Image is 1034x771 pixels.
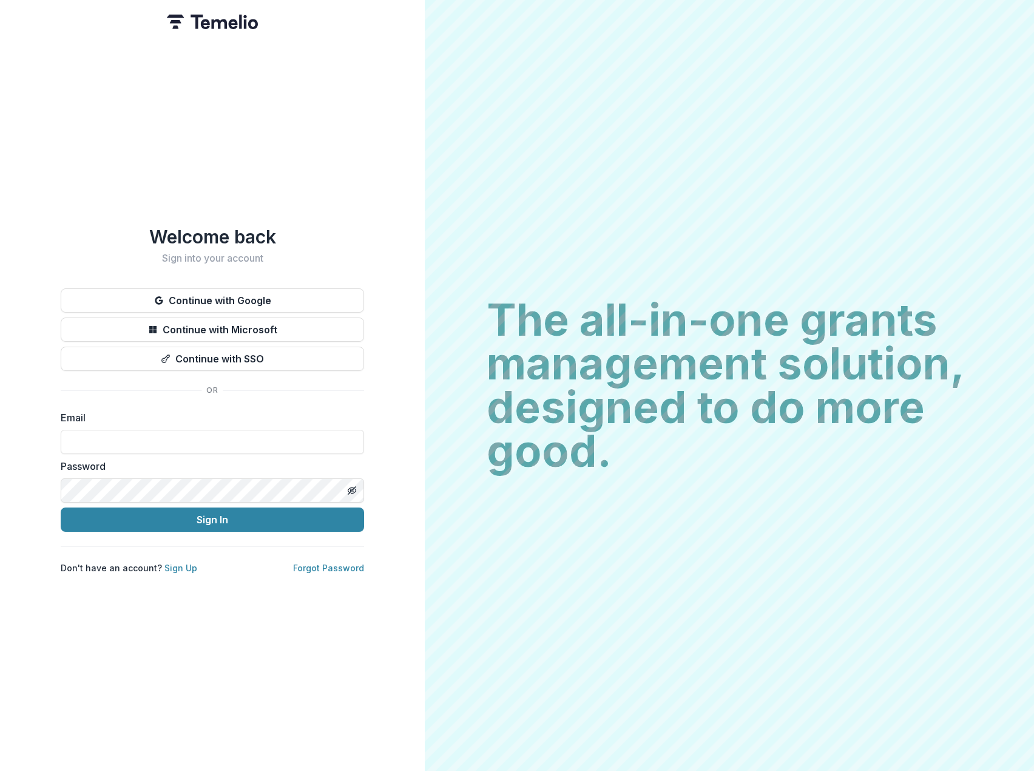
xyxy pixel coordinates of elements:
[167,15,258,29] img: Temelio
[61,459,357,474] label: Password
[61,253,364,264] h2: Sign into your account
[61,226,364,248] h1: Welcome back
[61,347,364,371] button: Continue with SSO
[342,481,362,500] button: Toggle password visibility
[61,562,197,574] p: Don't have an account?
[61,410,357,425] label: Email
[61,288,364,313] button: Continue with Google
[293,563,364,573] a: Forgot Password
[61,508,364,532] button: Sign In
[61,318,364,342] button: Continue with Microsoft
[164,563,197,573] a: Sign Up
